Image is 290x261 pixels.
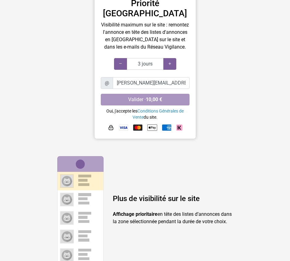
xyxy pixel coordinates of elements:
strong: Affichage prioritaire [113,211,157,217]
strong: 10,00 € [146,97,162,102]
p: en tête des listes d’annonces dans la zone sélectionnée pendant la durée de votre choix. [113,211,233,225]
img: Klarna [176,125,182,131]
img: American Express [162,125,171,131]
img: HTTPS : paiement sécurisé [108,125,114,131]
a: Conditions Générales de Vente [133,109,184,120]
small: Oui, j'accepte les du site. [106,109,184,120]
button: Valider ·10,00 € [101,94,190,105]
img: Visa [119,125,128,131]
img: Apple Pay [147,123,157,132]
img: Mastercard [133,125,142,131]
input: Adresse e-mail [113,77,190,89]
span: @ [101,77,113,89]
h4: Plus de visibilité sur le site [113,194,233,203]
p: Visibilité maximum sur le site : remontez l'annonce en tête des listes d'annonces en [GEOGRAPHIC_... [101,21,190,51]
